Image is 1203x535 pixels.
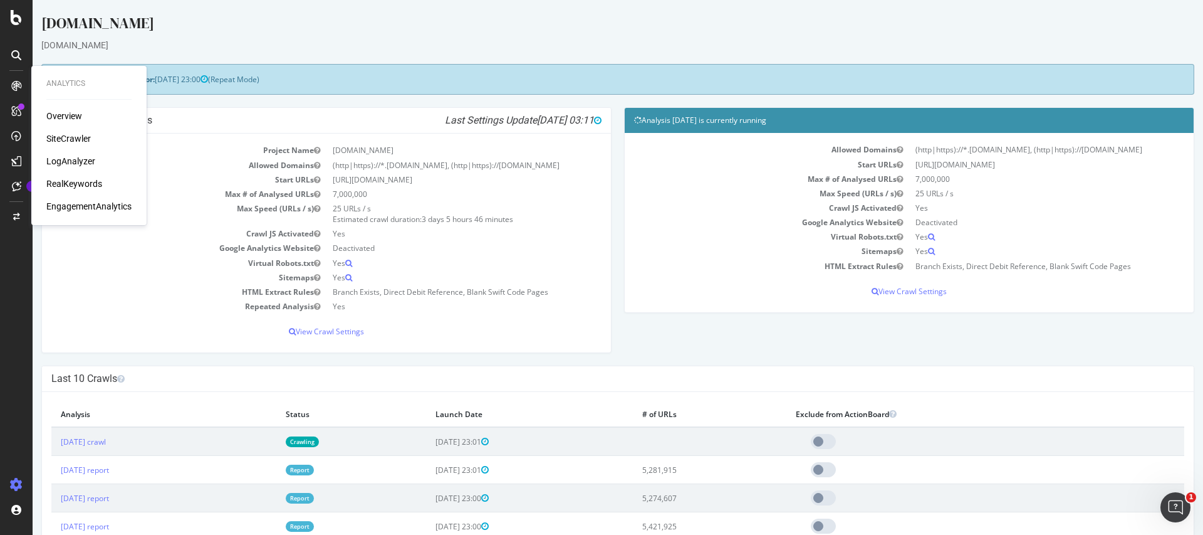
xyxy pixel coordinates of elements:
td: 25 URLs / s Estimated crawl duration: [294,201,569,226]
th: Status [244,401,393,427]
span: [DATE] 23:00 [403,521,456,532]
td: Yes [294,270,569,285]
div: (Repeat Mode) [9,64,1162,95]
a: Report [253,521,281,532]
div: Analytics [46,78,132,89]
td: 5,274,607 [600,484,753,512]
td: 7,000,000 [877,172,1152,186]
td: HTML Extract Rules [19,285,294,299]
p: View Crawl Settings [601,286,1152,297]
a: [DATE] report [28,493,76,504]
td: Sitemaps [19,270,294,285]
span: 1 [1186,492,1196,502]
td: Deactivated [294,241,569,255]
td: Project Name [19,143,294,157]
h4: Last 10 Crawls [19,373,1152,385]
td: Yes [294,256,569,270]
th: Analysis [19,401,244,427]
td: Deactivated [877,215,1152,230]
td: Google Analytics Website [601,215,877,230]
p: View Crawl Settings [19,326,569,337]
td: Max Speed (URLs / s) [601,186,877,201]
h4: Analysis [DATE] is currently running [601,114,1152,127]
td: [URL][DOMAIN_NAME] [877,157,1152,172]
a: SiteCrawler [46,132,91,145]
td: HTML Extract Rules [601,259,877,273]
td: Allowed Domains [601,142,877,157]
a: Report [253,493,281,504]
a: Report [253,465,281,475]
td: 7,000,000 [294,187,569,201]
div: [DOMAIN_NAME] [9,39,1162,51]
td: Crawl JS Activated [19,226,294,241]
a: LogAnalyzer [46,155,95,167]
td: [URL][DOMAIN_NAME] [294,172,569,187]
td: Crawl JS Activated [601,201,877,215]
td: Virtual Robots.txt [601,230,877,244]
a: EngagementAnalytics [46,200,132,213]
td: Start URLs [601,157,877,172]
div: [DOMAIN_NAME] [9,13,1162,39]
td: Max # of Analysed URLs [19,187,294,201]
div: Tooltip anchor [26,181,38,192]
a: [DATE] report [28,521,76,532]
td: Yes [294,299,569,314]
td: Yes [294,226,569,241]
strong: Next Launch Scheduled for: [19,74,122,85]
a: Crawling [253,437,286,447]
td: Max Speed (URLs / s) [19,201,294,226]
td: Repeated Analysis [19,299,294,314]
td: 5,281,915 [600,456,753,484]
iframe: Intercom live chat [1160,492,1190,522]
td: Yes [877,201,1152,215]
h4: Project Global Settings [19,114,569,127]
a: Overview [46,110,82,122]
td: Branch Exists, Direct Debit Reference, Blank Swift Code Pages [294,285,569,299]
td: (http|https)://*.[DOMAIN_NAME], (http|https)://[DOMAIN_NAME] [877,142,1152,157]
span: 3 days 5 hours 46 minutes [389,214,481,225]
i: Last Settings Update [412,114,569,127]
a: [DATE] crawl [28,437,73,447]
span: [DATE] 23:00 [122,74,175,85]
td: Max # of Analysed URLs [601,172,877,186]
span: [DATE] 23:00 [403,493,456,504]
td: Sitemaps [601,244,877,258]
span: [DATE] 03:11 [504,114,569,126]
td: Google Analytics Website [19,241,294,255]
td: [DOMAIN_NAME] [294,143,569,157]
span: [DATE] 23:01 [403,465,456,475]
a: [DATE] report [28,465,76,475]
th: # of URLs [600,401,753,427]
th: Exclude from ActionBoard [754,401,1098,427]
td: Virtual Robots.txt [19,256,294,270]
td: Yes [877,230,1152,244]
td: (http|https)://*.[DOMAIN_NAME], (http|https)://[DOMAIN_NAME] [294,158,569,172]
td: Start URLs [19,172,294,187]
th: Launch Date [393,401,601,427]
td: Allowed Domains [19,158,294,172]
a: RealKeywords [46,177,102,190]
td: 25 URLs / s [877,186,1152,201]
span: [DATE] 23:01 [403,437,456,447]
td: Branch Exists, Direct Debit Reference, Blank Swift Code Pages [877,259,1152,273]
td: Yes [877,244,1152,258]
